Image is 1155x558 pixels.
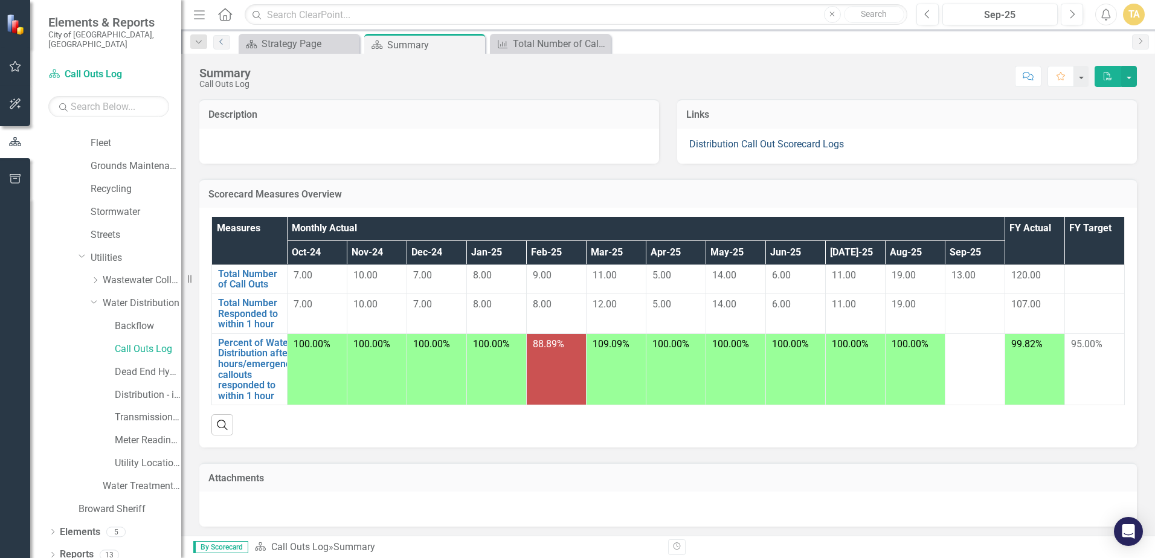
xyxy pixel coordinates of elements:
span: 100.00% [353,338,390,350]
a: Wastewater Collection [103,274,181,287]
a: Fleet [91,136,181,150]
a: Streets [91,228,181,242]
button: TA [1123,4,1145,25]
input: Search ClearPoint... [245,4,907,25]
span: 100.00% [772,338,809,350]
span: 10.00 [353,298,378,310]
button: Search [844,6,904,23]
a: Dead End Hydrant Flushing Log [115,365,181,379]
span: Search [861,9,887,19]
a: Percent of Water Distribution after-hours/emergency callouts responded to within 1 hour [218,338,295,402]
td: Double-Click to Edit Right Click for Context Menu [212,294,288,334]
span: 8.00 [473,269,492,281]
a: Call Outs Log [115,342,181,356]
span: 12.00 [593,298,617,310]
a: Utilities [91,251,181,265]
input: Search Below... [48,96,169,117]
span: 5.00 [652,269,671,281]
span: 107.00 [1011,298,1041,310]
div: Call Outs Log [199,80,251,89]
a: Distribution - inactive scorecard (combined with transmission in [DATE]) [115,388,181,402]
h3: Scorecard Measures Overview [208,189,1128,200]
div: » [254,540,659,554]
span: 7.00 [413,269,432,281]
a: Transmission and Distribution [115,411,181,425]
span: 120.00 [1011,269,1041,281]
a: Distribution Call Out Scorecard Logs [689,138,844,150]
div: Summary [387,37,482,53]
span: 14.00 [712,298,736,310]
div: Summary [333,541,375,553]
span: 100.00% [652,338,689,350]
span: 88.89% [533,338,564,350]
a: Utility Location Requests [115,457,181,470]
div: Open Intercom Messenger [1114,517,1143,546]
a: Grounds Maintenance [91,159,181,173]
span: 5.00 [652,298,671,310]
span: 99.82% [1011,338,1043,350]
span: 95.00% [1071,338,1102,350]
a: Meter Reading ([PERSON_NAME]) [115,434,181,447]
span: 100.00% [892,338,928,350]
div: Strategy Page [262,36,356,51]
span: By Scorecard [193,541,248,553]
a: Recycling [91,182,181,196]
span: 100.00% [473,338,510,350]
span: 7.00 [413,298,432,310]
span: 14.00 [712,269,736,281]
div: Sep-25 [947,8,1054,22]
span: 9.00 [533,269,552,281]
div: 5 [106,527,126,537]
span: 11.00 [832,298,856,310]
span: 6.00 [772,269,791,281]
span: 8.00 [473,298,492,310]
span: 100.00% [413,338,450,350]
span: 6.00 [772,298,791,310]
h3: Links [686,109,1128,120]
a: Water Treatment Plant [103,479,181,493]
span: 100.00% [712,338,749,350]
button: Sep-25 [942,4,1058,25]
span: 100.00% [832,338,869,350]
h3: Description [208,109,650,120]
a: Stormwater [91,205,181,219]
a: Call Outs Log [271,541,329,553]
a: Total Number of Call Outs [493,36,608,51]
a: Call Outs Log [48,68,169,82]
a: Total Number of Call Outs [218,269,281,290]
span: 7.00 [294,269,312,281]
span: 8.00 [533,298,552,310]
span: 109.09% [593,338,629,350]
span: 19.00 [892,298,916,310]
td: Double-Click to Edit Right Click for Context Menu [212,265,288,293]
a: Strategy Page [242,36,356,51]
small: City of [GEOGRAPHIC_DATA], [GEOGRAPHIC_DATA] [48,30,169,50]
td: Double-Click to Edit Right Click for Context Menu [212,333,288,405]
span: Elements & Reports [48,15,169,30]
div: Total Number of Call Outs [513,36,608,51]
div: Summary [199,66,251,80]
a: Total Number Responded to within 1 hour [218,298,281,330]
span: 19.00 [892,269,916,281]
span: 100.00% [294,338,330,350]
a: Broward Sheriff [79,502,181,516]
a: Backflow [115,319,181,333]
span: 11.00 [832,269,856,281]
span: 13.00 [951,269,976,281]
span: 7.00 [294,298,312,310]
img: ClearPoint Strategy [6,13,27,34]
span: 11.00 [593,269,617,281]
a: Water Distribution [103,297,181,310]
h3: Attachments [208,473,1128,484]
a: Elements [60,525,100,539]
span: 10.00 [353,269,378,281]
